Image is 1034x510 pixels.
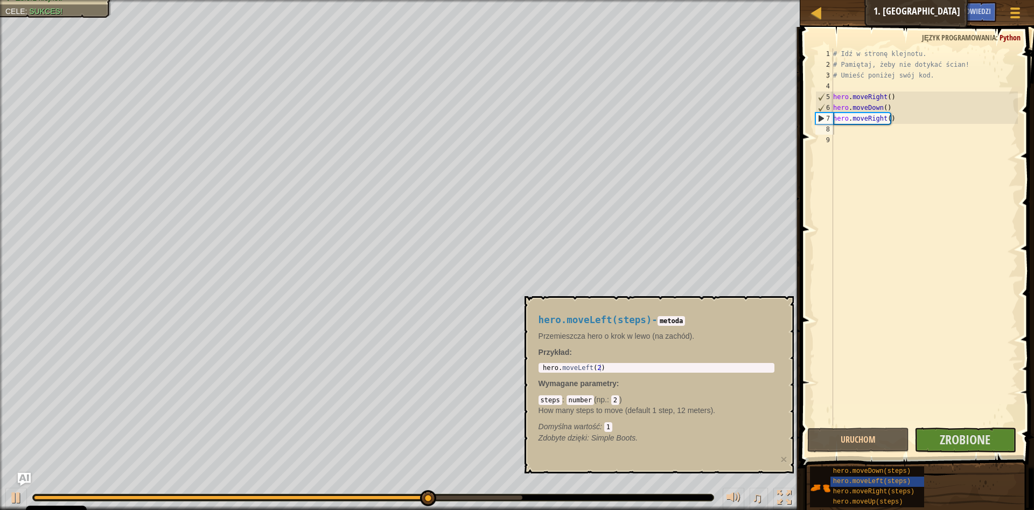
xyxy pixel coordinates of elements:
[539,315,774,325] h4: -
[815,48,833,59] div: 1
[5,7,25,16] span: Cele
[816,113,833,124] div: 7
[539,405,774,416] p: How many steps to move (default 1 step, 12 meters).
[562,395,567,404] span: :
[833,478,911,485] span: hero.moveLeft(steps)
[922,32,996,43] span: Język programowania
[915,2,944,22] button: Ask AI
[920,6,939,16] span: Ask AI
[567,395,594,405] code: number
[539,434,638,442] em: Simple Boots.
[996,32,1000,43] span: :
[539,422,600,431] span: Domyślna wartość
[539,394,774,432] div: ( )
[807,428,909,452] button: Uruchom
[658,316,685,326] code: metoda
[816,92,833,102] div: 5
[833,488,914,495] span: hero.moveRight(steps)
[780,453,787,465] button: ×
[833,498,903,506] span: hero.moveUp(steps)
[600,422,604,431] span: :
[597,395,607,404] span: np.
[815,135,833,145] div: 9
[617,379,619,388] span: :
[539,315,652,325] span: hero.moveLeft(steps)
[539,434,591,442] span: Zdobyte dzięki:
[815,124,833,135] div: 8
[25,7,30,16] span: :
[29,7,62,16] span: Sukces!
[5,488,27,510] button: Ctrl + P: Play
[750,488,768,510] button: ♫
[815,59,833,70] div: 2
[607,395,611,404] span: :
[539,379,617,388] span: Wymagane parametry
[1002,2,1029,27] button: Pokaż menu gry
[833,467,911,475] span: hero.moveDown(steps)
[815,70,833,81] div: 3
[949,6,991,16] span: Podpowiedzi
[815,81,833,92] div: 4
[773,488,795,510] button: Toggle fullscreen
[604,422,612,432] code: 1
[18,473,31,486] button: Ask AI
[752,490,763,506] span: ♫
[1000,32,1021,43] span: Python
[914,428,1016,452] button: Zrobione
[539,395,562,405] code: steps
[539,348,572,357] strong: :
[539,331,774,341] p: Przemieszcza hero o krok w lewo (na zachód).
[940,431,990,448] span: Zrobione
[539,348,570,357] span: Przykład
[810,478,830,498] img: portrait.png
[723,488,744,510] button: Dopasuj głośność
[611,395,619,405] code: 2
[816,102,833,113] div: 6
